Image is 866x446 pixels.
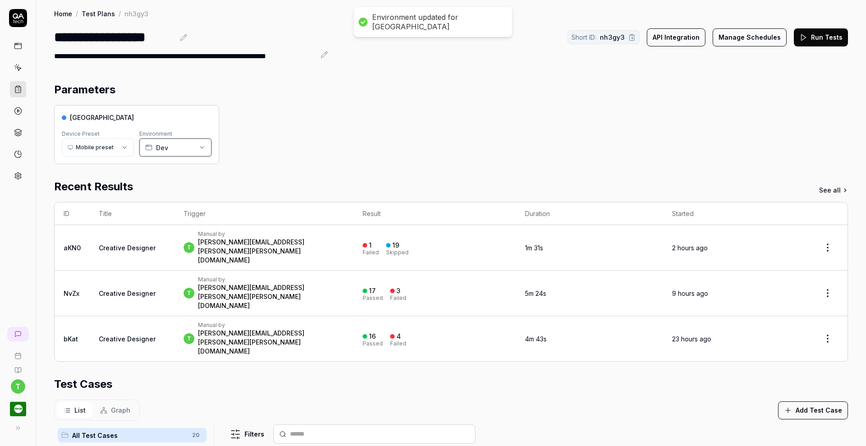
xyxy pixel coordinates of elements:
div: [PERSON_NAME][EMAIL_ADDRESS][PERSON_NAME][PERSON_NAME][DOMAIN_NAME] [198,238,345,265]
button: Pricer.com Logo [4,394,32,419]
div: [PERSON_NAME][EMAIL_ADDRESS][PERSON_NAME][PERSON_NAME][DOMAIN_NAME] [198,283,345,310]
span: 20 [189,430,203,441]
div: 16 [369,332,376,340]
th: ID [55,202,90,225]
img: Pricer.com Logo [10,401,26,417]
span: t [184,288,194,299]
div: 4 [396,332,401,340]
div: 1 [369,241,372,249]
a: aKN0 [64,244,81,252]
span: nh3gy3 [600,32,625,42]
span: List [74,405,86,415]
th: Result [354,202,516,225]
a: New conversation [7,327,29,341]
a: NvZx [64,290,79,297]
div: 3 [396,287,401,295]
div: Failed [363,250,379,255]
button: Dev [139,138,212,156]
div: 17 [369,287,376,295]
div: Mobile preset [68,142,114,153]
div: [PERSON_NAME][EMAIL_ADDRESS][PERSON_NAME][PERSON_NAME][DOMAIN_NAME] [198,329,345,356]
div: Manual by [198,276,345,283]
h2: Test Cases [54,376,112,392]
a: Creative Designer [99,244,156,252]
a: bKat [64,335,78,343]
span: Graph [111,405,130,415]
h2: Recent Results [54,179,133,195]
button: Filters [225,425,270,443]
th: Trigger [175,202,354,225]
span: Dev [156,143,168,152]
span: t [184,333,194,344]
time: 2 hours ago [672,244,708,252]
span: All Test Cases [72,431,187,440]
h2: Parameters [54,82,115,98]
time: 4m 43s [525,335,547,343]
div: Environment updated for [GEOGRAPHIC_DATA] [372,13,503,32]
th: Title [90,202,175,225]
div: 19 [392,241,399,249]
a: Creative Designer [99,335,156,343]
a: Test Plans [82,9,115,18]
div: Manual by [198,230,345,238]
button: Add Test Case [778,401,848,419]
button: Run Tests [794,28,848,46]
label: Environment [139,130,172,137]
time: 1m 31s [525,244,543,252]
button: Manage Schedules [713,28,787,46]
div: Passed [363,341,383,346]
span: t [184,242,194,253]
time: 23 hours ago [672,335,711,343]
button: Graph [93,402,138,418]
div: Passed [363,295,383,301]
a: Creative Designer [99,290,156,297]
div: Failed [390,341,406,346]
div: Skipped [386,250,409,255]
th: Started [663,202,808,225]
div: / [119,9,121,18]
time: 9 hours ago [672,290,708,297]
label: Device Preset [62,130,100,137]
button: Mobile preset [62,138,134,156]
div: / [76,9,78,18]
div: Manual by [198,322,345,329]
th: Duration [516,202,663,225]
span: Short ID: [571,32,596,42]
time: 5m 24s [525,290,546,297]
button: API Integration [647,28,705,46]
button: List [56,402,93,418]
span: [GEOGRAPHIC_DATA] [70,113,134,122]
a: Home [54,9,72,18]
div: nh3gy3 [124,9,148,18]
button: t [11,379,25,394]
a: Documentation [4,359,32,374]
a: See all [819,185,848,195]
div: Failed [390,295,406,301]
a: Book a call with us [4,345,32,359]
